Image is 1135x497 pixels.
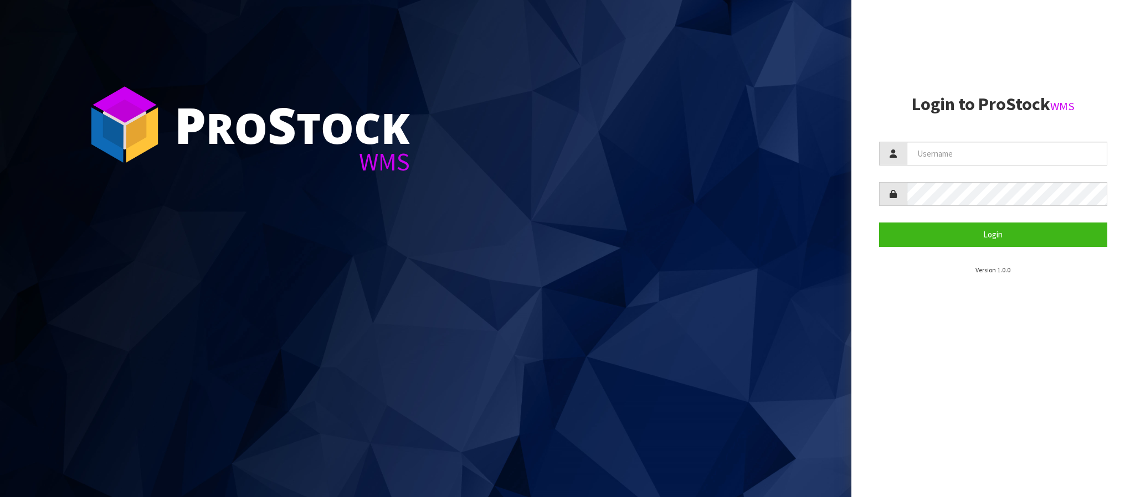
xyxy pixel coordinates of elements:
img: ProStock Cube [83,83,166,166]
button: Login [879,222,1107,246]
span: S [268,91,296,158]
div: WMS [174,149,410,174]
small: Version 1.0.0 [975,266,1010,274]
input: Username [907,142,1107,165]
h2: Login to ProStock [879,95,1107,114]
small: WMS [1050,99,1075,113]
span: P [174,91,206,158]
div: ro tock [174,100,410,149]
